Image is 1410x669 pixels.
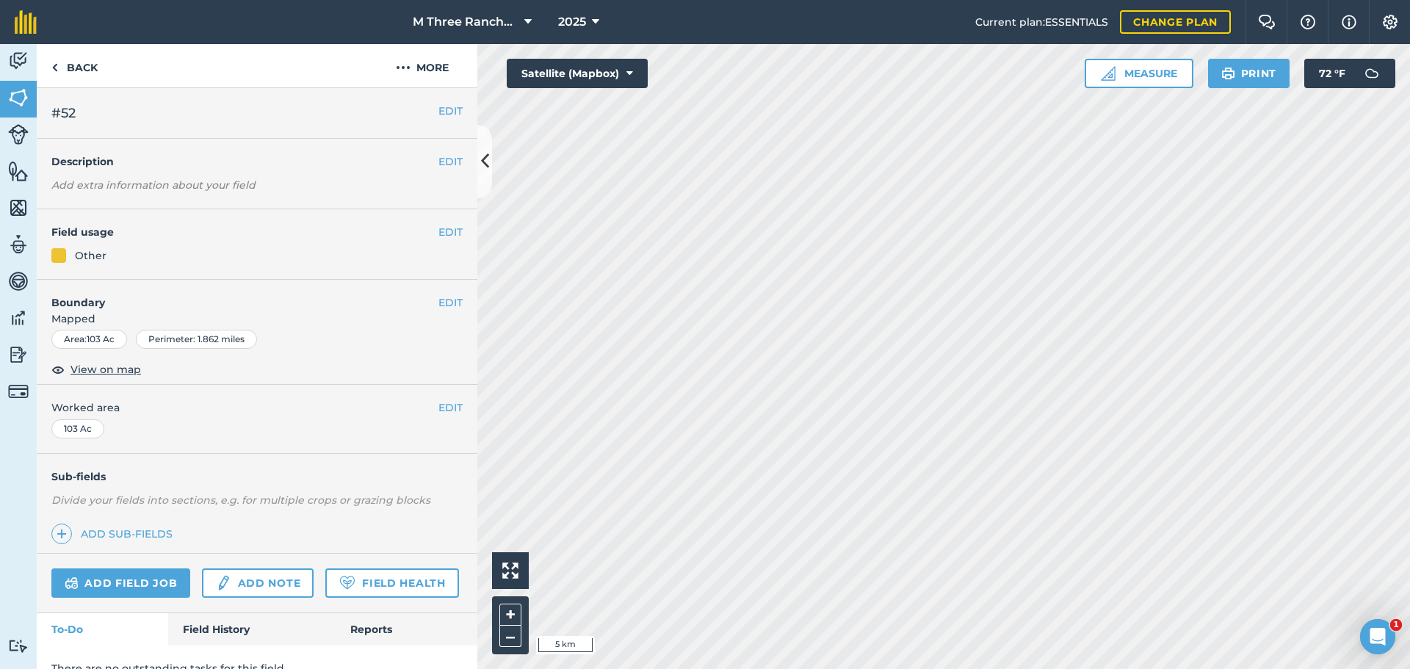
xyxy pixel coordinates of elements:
img: svg+xml;base64,PD94bWwgdmVyc2lvbj0iMS4wIiBlbmNvZGluZz0idXRmLTgiPz4KPCEtLSBHZW5lcmF0b3I6IEFkb2JlIE... [8,50,29,72]
a: Reports [336,613,477,646]
a: Add note [202,568,314,598]
a: Add field job [51,568,190,598]
img: svg+xml;base64,PHN2ZyB4bWxucz0iaHR0cDovL3d3dy53My5vcmcvMjAwMC9zdmciIHdpZHRoPSIxOCIgaGVpZ2h0PSIyNC... [51,361,65,378]
img: fieldmargin Logo [15,10,37,34]
button: Satellite (Mapbox) [507,59,648,88]
span: #52 [51,103,76,123]
span: Worked area [51,399,463,416]
button: EDIT [438,224,463,240]
div: Area : 103 Ac [51,330,127,349]
img: svg+xml;base64,PD94bWwgdmVyc2lvbj0iMS4wIiBlbmNvZGluZz0idXRmLTgiPz4KPCEtLSBHZW5lcmF0b3I6IEFkb2JlIE... [8,234,29,256]
img: svg+xml;base64,PHN2ZyB4bWxucz0iaHR0cDovL3d3dy53My5vcmcvMjAwMC9zdmciIHdpZHRoPSIxOSIgaGVpZ2h0PSIyNC... [1221,65,1235,82]
span: Current plan : ESSENTIALS [975,14,1108,30]
button: EDIT [438,399,463,416]
div: Perimeter : 1.862 miles [136,330,257,349]
img: svg+xml;base64,PHN2ZyB4bWxucz0iaHR0cDovL3d3dy53My5vcmcvMjAwMC9zdmciIHdpZHRoPSI1NiIgaGVpZ2h0PSI2MC... [8,197,29,219]
a: Back [37,44,112,87]
a: Change plan [1120,10,1231,34]
img: svg+xml;base64,PD94bWwgdmVyc2lvbj0iMS4wIiBlbmNvZGluZz0idXRmLTgiPz4KPCEtLSBHZW5lcmF0b3I6IEFkb2JlIE... [8,639,29,653]
button: EDIT [438,103,463,119]
button: Measure [1085,59,1193,88]
em: Divide your fields into sections, e.g. for multiple crops or grazing blocks [51,493,430,507]
img: svg+xml;base64,PHN2ZyB4bWxucz0iaHR0cDovL3d3dy53My5vcmcvMjAwMC9zdmciIHdpZHRoPSI1NiIgaGVpZ2h0PSI2MC... [8,160,29,182]
img: A cog icon [1381,15,1399,29]
img: svg+xml;base64,PD94bWwgdmVyc2lvbj0iMS4wIiBlbmNvZGluZz0idXRmLTgiPz4KPCEtLSBHZW5lcmF0b3I6IEFkb2JlIE... [8,381,29,402]
h4: Field usage [51,224,438,240]
span: Mapped [37,311,477,327]
img: svg+xml;base64,PD94bWwgdmVyc2lvbj0iMS4wIiBlbmNvZGluZz0idXRmLTgiPz4KPCEtLSBHZW5lcmF0b3I6IEFkb2JlIE... [8,270,29,292]
span: 72 ° F [1319,59,1345,88]
a: To-Do [37,613,168,646]
img: svg+xml;base64,PHN2ZyB4bWxucz0iaHR0cDovL3d3dy53My5vcmcvMjAwMC9zdmciIHdpZHRoPSIyMCIgaGVpZ2h0PSIyNC... [396,59,411,76]
img: Four arrows, one pointing top left, one top right, one bottom right and the last bottom left [502,563,518,579]
img: svg+xml;base64,PD94bWwgdmVyc2lvbj0iMS4wIiBlbmNvZGluZz0idXRmLTgiPz4KPCEtLSBHZW5lcmF0b3I6IEFkb2JlIE... [8,344,29,366]
div: 103 Ac [51,419,104,438]
button: – [499,626,521,647]
img: Two speech bubbles overlapping with the left bubble in the forefront [1258,15,1276,29]
button: 72 °F [1304,59,1395,88]
img: svg+xml;base64,PHN2ZyB4bWxucz0iaHR0cDovL3d3dy53My5vcmcvMjAwMC9zdmciIHdpZHRoPSIxNCIgaGVpZ2h0PSIyNC... [57,525,67,543]
img: A question mark icon [1299,15,1317,29]
button: EDIT [438,294,463,311]
img: svg+xml;base64,PD94bWwgdmVyc2lvbj0iMS4wIiBlbmNvZGluZz0idXRmLTgiPz4KPCEtLSBHZW5lcmF0b3I6IEFkb2JlIE... [8,124,29,145]
img: svg+xml;base64,PD94bWwgdmVyc2lvbj0iMS4wIiBlbmNvZGluZz0idXRmLTgiPz4KPCEtLSBHZW5lcmF0b3I6IEFkb2JlIE... [1357,59,1386,88]
span: View on map [70,361,141,377]
img: svg+xml;base64,PHN2ZyB4bWxucz0iaHR0cDovL3d3dy53My5vcmcvMjAwMC9zdmciIHdpZHRoPSIxNyIgaGVpZ2h0PSIxNy... [1342,13,1356,31]
a: Field History [168,613,335,646]
button: + [499,604,521,626]
iframe: Intercom live chat [1360,619,1395,654]
h4: Description [51,153,463,170]
button: View on map [51,361,141,378]
span: 1 [1390,619,1402,631]
img: svg+xml;base64,PHN2ZyB4bWxucz0iaHR0cDovL3d3dy53My5vcmcvMjAwMC9zdmciIHdpZHRoPSI1NiIgaGVpZ2h0PSI2MC... [8,87,29,109]
em: Add extra information about your field [51,178,256,192]
span: 2025 [558,13,586,31]
img: Ruler icon [1101,66,1116,81]
span: M Three Ranches LLC [413,13,518,31]
img: svg+xml;base64,PD94bWwgdmVyc2lvbj0iMS4wIiBlbmNvZGluZz0idXRmLTgiPz4KPCEtLSBHZW5lcmF0b3I6IEFkb2JlIE... [215,574,231,592]
a: Field Health [325,568,458,598]
h4: Boundary [37,280,438,311]
button: Print [1208,59,1290,88]
button: EDIT [438,153,463,170]
img: svg+xml;base64,PD94bWwgdmVyc2lvbj0iMS4wIiBlbmNvZGluZz0idXRmLTgiPz4KPCEtLSBHZW5lcmF0b3I6IEFkb2JlIE... [8,307,29,329]
h4: Sub-fields [37,469,477,485]
div: Other [75,247,106,264]
img: svg+xml;base64,PD94bWwgdmVyc2lvbj0iMS4wIiBlbmNvZGluZz0idXRmLTgiPz4KPCEtLSBHZW5lcmF0b3I6IEFkb2JlIE... [65,574,79,592]
button: More [367,44,477,87]
a: Add sub-fields [51,524,178,544]
img: svg+xml;base64,PHN2ZyB4bWxucz0iaHR0cDovL3d3dy53My5vcmcvMjAwMC9zdmciIHdpZHRoPSI5IiBoZWlnaHQ9IjI0Ii... [51,59,58,76]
